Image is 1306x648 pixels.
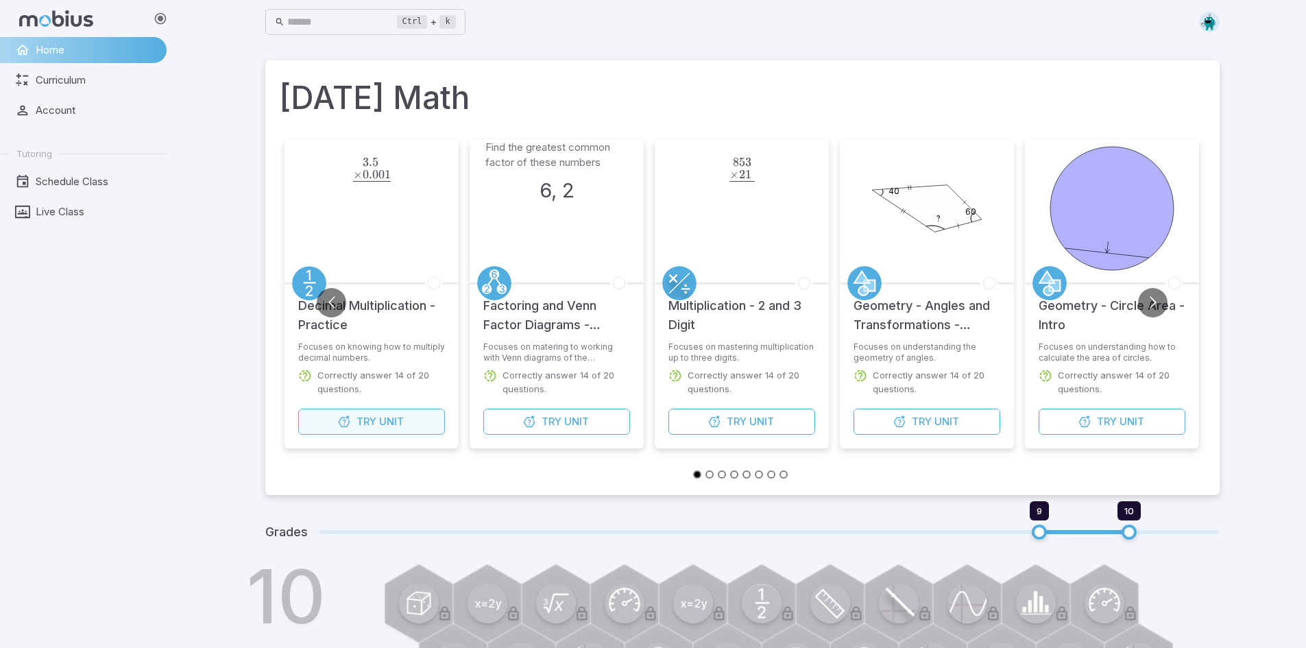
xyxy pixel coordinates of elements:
span: × [729,167,738,182]
text: 40 [888,186,899,196]
h5: Factoring and Venn Factor Diagrams - Practice [483,296,630,335]
h5: Grades [265,523,308,542]
button: Go to next slide [1138,288,1168,317]
button: Go to previous slide [317,288,346,317]
button: Go to slide 6 [755,470,763,479]
h1: [DATE] Math [279,74,1206,121]
span: Curriculum [36,73,157,88]
button: TryUnit [854,409,1000,435]
span: ​ [754,156,755,174]
span: Unit [934,414,958,429]
h1: 10 [246,560,326,634]
p: Focuses on understanding the geometry of angles. [854,341,1000,363]
button: Go to slide 7 [767,470,775,479]
span: . [751,167,754,182]
span: . [751,155,754,169]
span: ​ [390,156,391,174]
span: Live Class [36,204,157,219]
span: 0.001 [362,167,390,182]
span: Tutoring [16,147,52,160]
button: Go to slide 5 [742,470,751,479]
p: Focuses on understanding how to calculate the area of circles. [1039,341,1185,363]
button: TryUnit [668,409,815,435]
span: Home [36,43,157,58]
span: Unit [749,414,773,429]
button: TryUnit [298,409,445,435]
span: 853 [732,155,751,169]
button: Go to slide 3 [718,470,726,479]
text: 60 [965,206,976,217]
button: Go to slide 4 [730,470,738,479]
span: Try [541,414,561,429]
span: Schedule Class [36,174,157,189]
a: Geometry 2D [847,266,882,300]
button: TryUnit [1039,409,1185,435]
p: Focuses on matering to working with Venn diagrams of the factorization of up to three numbers. [483,341,630,363]
text: ? [936,213,940,224]
div: + [397,14,456,30]
a: Factors/Primes [477,266,511,300]
p: Focuses on knowing how to multiply decimal numbers. [298,341,445,363]
span: Try [911,414,931,429]
span: ​ [390,171,391,179]
button: Go to slide 2 [705,470,714,479]
button: Go to slide 1 [693,470,701,479]
h5: Multiplication - 2 and 3 Digit [668,296,815,335]
kbd: k [439,15,455,29]
span: Account [36,103,157,118]
a: Multiply/Divide [662,266,697,300]
span: Try [356,414,376,429]
span: 3.5 [362,155,378,169]
a: Fractions/Decimals [292,266,326,300]
img: octagon.svg [1199,12,1220,32]
span: 00 [378,155,390,169]
p: Find the greatest common factor of these numbers [485,140,628,170]
h3: 6, 2 [539,176,574,206]
span: 9 [1037,505,1042,516]
p: Correctly answer 14 of 20 questions. [503,369,630,396]
h5: Decimal Multiplication - Practice [298,296,445,335]
span: 10 [1124,505,1134,516]
span: Unit [1119,414,1144,429]
button: TryUnit [483,409,630,435]
a: Geometry 2D [1032,266,1067,300]
span: Try [1096,414,1116,429]
button: Go to slide 8 [779,470,788,479]
span: ​ [754,171,755,179]
p: Correctly answer 14 of 20 questions. [873,369,1000,396]
span: Try [726,414,746,429]
h5: Geometry - Angles and Transformations - Practice [854,296,1000,335]
span: Unit [564,414,588,429]
p: Correctly answer 14 of 20 questions. [317,369,445,396]
span: × [352,167,362,182]
p: Correctly answer 14 of 20 questions. [1058,369,1185,396]
span: Unit [378,414,403,429]
h5: Geometry - Circle Area - Intro [1039,296,1185,335]
p: Focuses on mastering multiplication up to three digits. [668,341,815,363]
kbd: Ctrl [397,15,428,29]
p: Correctly answer 14 of 20 questions. [688,369,815,396]
span: 21 [738,167,751,182]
